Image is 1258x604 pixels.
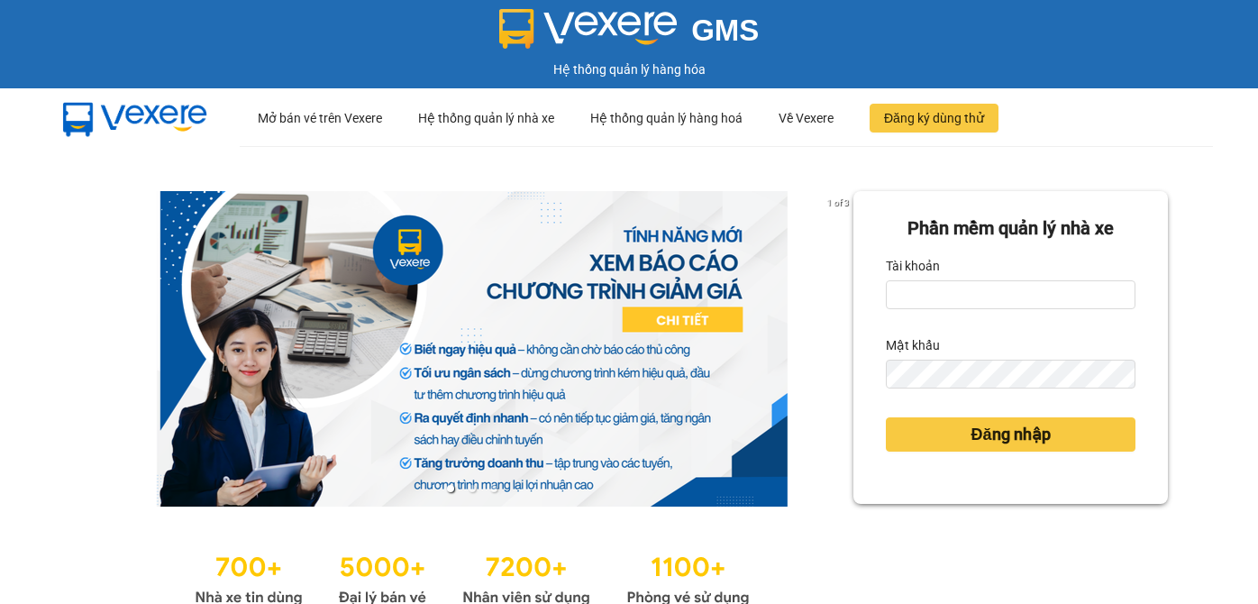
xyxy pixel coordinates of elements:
button: previous slide / item [90,191,115,507]
div: Hệ thống quản lý hàng hóa [5,59,1253,79]
span: GMS [691,14,759,47]
label: Mật khẩu [886,331,940,360]
input: Tài khoản [886,280,1135,309]
input: Mật khẩu [886,360,1135,389]
button: Đăng ký dùng thử [870,104,998,133]
label: Tài khoản [886,252,940,280]
div: Phần mềm quản lý nhà xe [886,215,1135,243]
li: slide item 3 [490,485,497,492]
div: Mở bán vé trên Vexere [258,89,382,147]
li: slide item 2 [469,485,476,492]
p: 1 of 3 [822,191,853,215]
button: next slide / item [828,191,853,507]
button: Đăng nhập [886,417,1135,452]
img: mbUUG5Q.png [45,88,225,148]
span: Đăng nhập [971,422,1051,447]
li: slide item 1 [447,485,454,492]
div: Hệ thống quản lý hàng hoá [590,89,743,147]
span: Đăng ký dùng thử [884,108,984,128]
div: Về Vexere [779,89,834,147]
img: logo 2 [499,9,678,49]
div: Hệ thống quản lý nhà xe [418,89,554,147]
a: GMS [499,27,760,41]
